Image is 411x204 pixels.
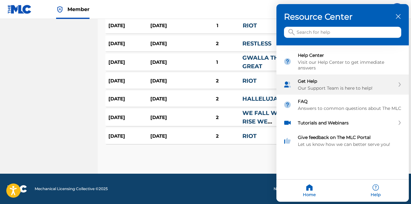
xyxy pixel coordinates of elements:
[276,75,409,95] div: Get Help
[276,49,409,75] div: Help Center
[276,180,343,202] div: Home
[284,12,401,22] h3: Resource Center
[298,135,402,140] div: Give feedback on The MLC Portal
[276,95,409,115] div: FAQ
[298,99,402,104] div: FAQ
[284,27,401,38] input: Search for help
[298,59,402,71] div: Visit our Help Center to get immediate answers
[276,45,409,151] div: entering resource center home
[398,82,402,87] svg: expand
[298,120,395,126] div: Tutorials and Webinars
[288,29,295,35] svg: icon
[276,45,409,151] div: Resource center home modules
[395,14,401,20] div: close resource center
[276,131,409,151] div: Give feedback on The MLC Portal
[398,121,402,125] svg: expand
[298,105,402,111] div: Answers to common questions about The MLC
[283,57,292,66] img: module icon
[298,85,395,91] div: Our Support Team is here to help!
[298,52,402,58] div: Help Center
[283,137,292,145] img: module icon
[298,141,402,147] div: Let us know how we can better serve you!
[276,115,409,131] div: Tutorials and Webinars
[343,180,409,202] div: Help
[298,78,395,84] div: Get Help
[283,119,292,127] img: module icon
[283,101,292,109] img: module icon
[283,81,292,89] img: module icon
